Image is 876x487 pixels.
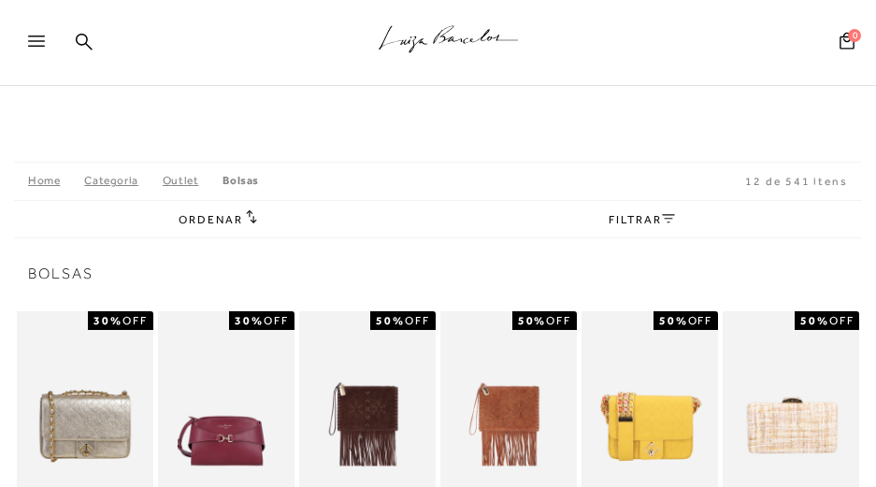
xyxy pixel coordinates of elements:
span: OFF [688,314,713,327]
strong: 30% [235,314,264,327]
a: FILTRAR [609,213,674,226]
a: Bolsas [223,174,259,187]
span: OFF [829,314,854,327]
span: OFF [122,314,148,327]
strong: 50% [659,314,688,327]
strong: 50% [800,314,829,327]
span: Bolsas [28,266,848,281]
a: Categoria [84,174,162,187]
span: OFF [405,314,430,327]
a: Outlet [163,174,223,187]
button: 0 [834,31,860,56]
span: 12 de 541 itens [745,175,848,188]
span: Ordenar [179,213,242,226]
span: 0 [848,29,861,42]
a: Home [28,174,84,187]
strong: 30% [93,314,122,327]
strong: 50% [376,314,405,327]
strong: 50% [518,314,547,327]
span: OFF [264,314,289,327]
span: OFF [546,314,571,327]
